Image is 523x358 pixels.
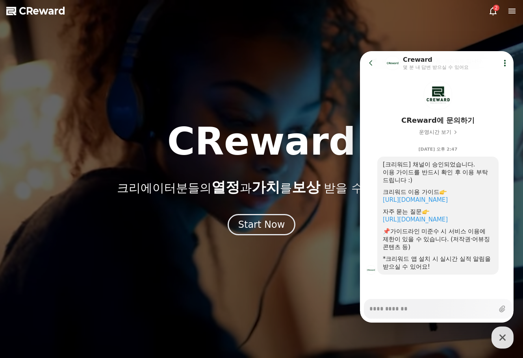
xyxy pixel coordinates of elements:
[493,5,499,11] div: 2
[360,51,514,323] iframe: Channel chat
[117,179,406,195] p: 크리에이터분들의 과 를 받을 수 있는 곳
[488,6,498,16] a: 2
[252,179,280,195] span: 가치
[238,218,285,231] div: Start Now
[167,123,356,161] h1: CReward
[228,214,296,235] button: Start Now
[19,5,65,17] span: CReward
[228,222,296,229] a: Start Now
[292,179,320,195] span: 보상
[6,5,65,17] a: CReward
[211,179,240,195] span: 열정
